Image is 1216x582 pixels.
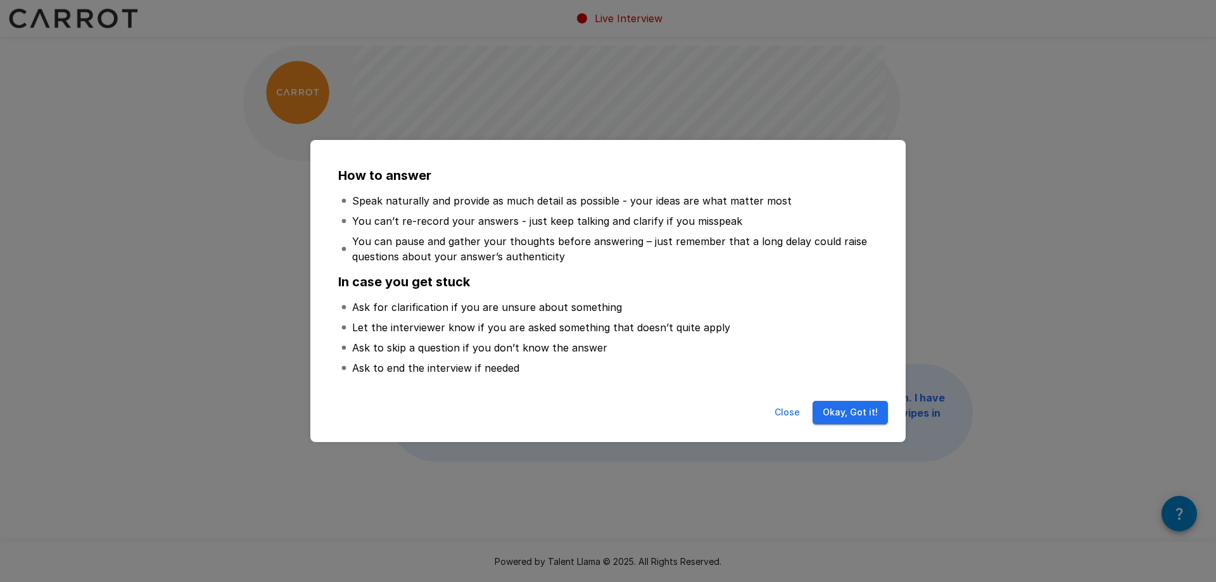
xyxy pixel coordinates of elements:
b: In case you get stuck [338,274,470,289]
button: Okay, Got it! [813,401,888,424]
p: Speak naturally and provide as much detail as possible - your ideas are what matter most [352,193,792,208]
b: How to answer [338,168,431,183]
p: You can pause and gather your thoughts before answering – just remember that a long delay could r... [352,234,875,264]
p: Let the interviewer know if you are asked something that doesn’t quite apply [352,320,730,335]
p: Ask to end the interview if needed [352,360,519,376]
button: Close [767,401,807,424]
p: Ask to skip a question if you don’t know the answer [352,340,607,355]
p: You can’t re-record your answers - just keep talking and clarify if you misspeak [352,213,742,229]
p: Ask for clarification if you are unsure about something [352,300,622,315]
